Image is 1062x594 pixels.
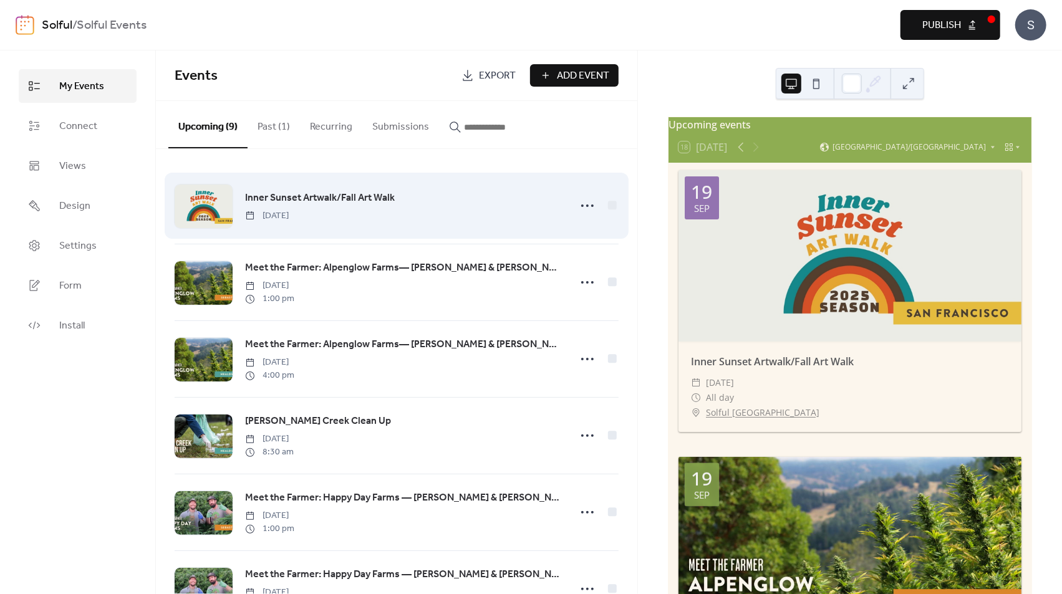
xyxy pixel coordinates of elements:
button: Submissions [362,101,439,147]
button: Recurring [300,101,362,147]
a: Views [19,149,137,183]
span: 1:00 pm [245,292,294,305]
span: [DATE] [245,356,294,369]
div: Upcoming events [669,117,1031,132]
a: Install [19,309,137,342]
span: Settings [59,239,97,254]
span: Meet the Farmer: Alpenglow Farms— [PERSON_NAME] & [PERSON_NAME] | [GEOGRAPHIC_DATA] [245,261,562,275]
span: Export [479,69,516,84]
a: Design [19,189,137,223]
a: [PERSON_NAME] Creek Clean Up [245,413,391,429]
span: [DATE] [706,375,734,390]
b: Solful Events [77,14,147,37]
a: Meet the Farmer: Alpenglow Farms— [PERSON_NAME] & [PERSON_NAME] | [GEOGRAPHIC_DATA] [245,337,562,353]
span: [DATE] [245,433,294,446]
a: Connect [19,109,137,143]
a: Meet the Farmer: Happy Day Farms — [PERSON_NAME] & [PERSON_NAME] | [GEOGRAPHIC_DATA] [245,490,562,506]
span: Events [175,62,218,90]
span: Meet the Farmer: Alpenglow Farms— [PERSON_NAME] & [PERSON_NAME] | [GEOGRAPHIC_DATA] [245,337,562,352]
span: Add Event [557,69,609,84]
button: Publish [900,10,1000,40]
span: Publish [922,18,961,33]
div: Inner Sunset Artwalk/Fall Art Walk [678,354,1021,369]
span: Design [59,199,90,214]
div: 19 [691,183,712,201]
span: Install [59,319,85,333]
div: S [1015,9,1046,41]
div: ​ [691,405,701,420]
a: Meet the Farmer: Alpenglow Farms— [PERSON_NAME] & [PERSON_NAME] | [GEOGRAPHIC_DATA] [245,260,562,276]
b: / [72,14,77,37]
div: ​ [691,390,701,405]
span: [DATE] [245,279,294,292]
a: Meet the Farmer: Happy Day Farms — [PERSON_NAME] & [PERSON_NAME] | [GEOGRAPHIC_DATA] [245,567,562,583]
span: 8:30 am [245,446,294,459]
span: [GEOGRAPHIC_DATA]/[GEOGRAPHIC_DATA] [833,143,986,151]
a: Form [19,269,137,302]
span: Form [59,279,82,294]
a: Solful [42,14,72,37]
a: Solful [GEOGRAPHIC_DATA] [706,405,819,420]
span: All day [706,390,734,405]
button: Past (1) [248,101,300,147]
span: Views [59,159,86,174]
a: My Events [19,69,137,103]
div: Sep [694,491,710,500]
span: 4:00 pm [245,369,294,382]
span: [DATE] [245,509,294,522]
span: Meet the Farmer: Happy Day Farms — [PERSON_NAME] & [PERSON_NAME] | [GEOGRAPHIC_DATA] [245,491,562,505]
div: 19 [691,469,712,488]
a: Settings [19,229,137,262]
a: Export [452,64,525,87]
div: ​ [691,375,701,390]
span: My Events [59,79,104,94]
img: logo [16,15,34,35]
span: Connect [59,119,97,134]
span: Meet the Farmer: Happy Day Farms — [PERSON_NAME] & [PERSON_NAME] | [GEOGRAPHIC_DATA] [245,567,562,582]
span: [DATE] [245,209,289,223]
span: 1:00 pm [245,522,294,535]
span: Inner Sunset Artwalk/Fall Art Walk [245,191,395,206]
span: [PERSON_NAME] Creek Clean Up [245,414,391,429]
button: Add Event [530,64,619,87]
div: Sep [694,204,710,213]
a: Inner Sunset Artwalk/Fall Art Walk [245,190,395,206]
button: Upcoming (9) [168,101,248,148]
